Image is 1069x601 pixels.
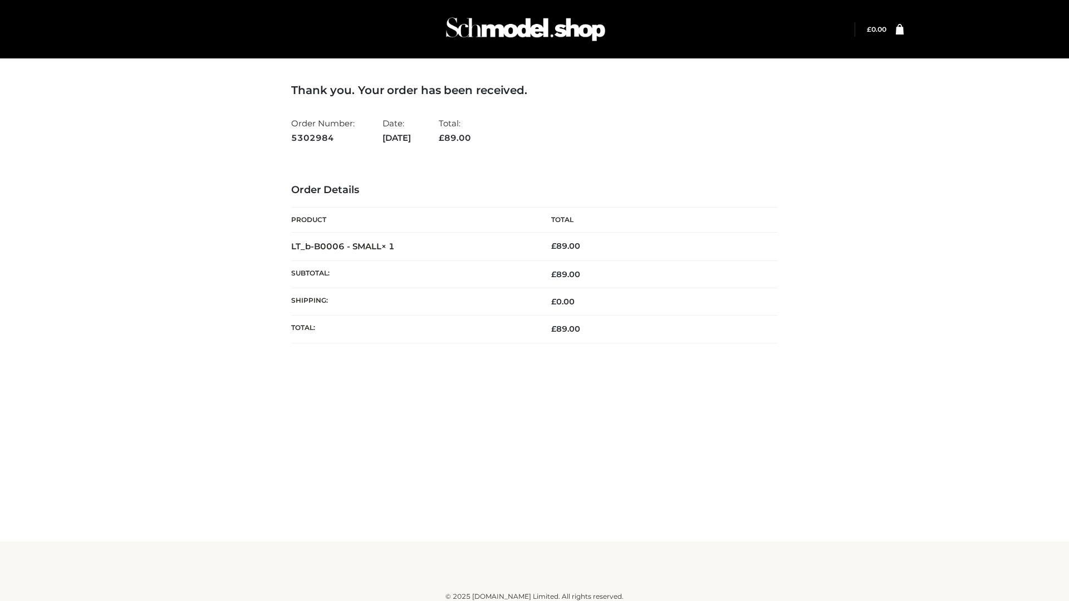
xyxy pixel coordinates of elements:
bdi: 0.00 [867,25,886,33]
li: Date: [383,114,411,147]
span: 89.00 [551,324,580,334]
th: Total [534,208,778,233]
span: £ [867,25,871,33]
span: £ [551,241,556,251]
a: £0.00 [867,25,886,33]
strong: LT_b-B0006 - SMALL [291,241,395,252]
li: Total: [439,114,471,147]
th: Subtotal: [291,260,534,288]
span: £ [551,297,556,307]
img: Schmodel Admin 964 [442,7,609,51]
span: 89.00 [439,132,471,143]
span: £ [551,324,556,334]
th: Total: [291,316,534,343]
h3: Thank you. Your order has been received. [291,83,778,97]
bdi: 0.00 [551,297,575,307]
span: £ [439,132,444,143]
strong: [DATE] [383,131,411,145]
th: Shipping: [291,288,534,316]
span: 89.00 [551,269,580,279]
th: Product [291,208,534,233]
strong: 5302984 [291,131,355,145]
span: £ [551,269,556,279]
h3: Order Details [291,184,778,196]
bdi: 89.00 [551,241,580,251]
li: Order Number: [291,114,355,147]
strong: × 1 [381,241,395,252]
